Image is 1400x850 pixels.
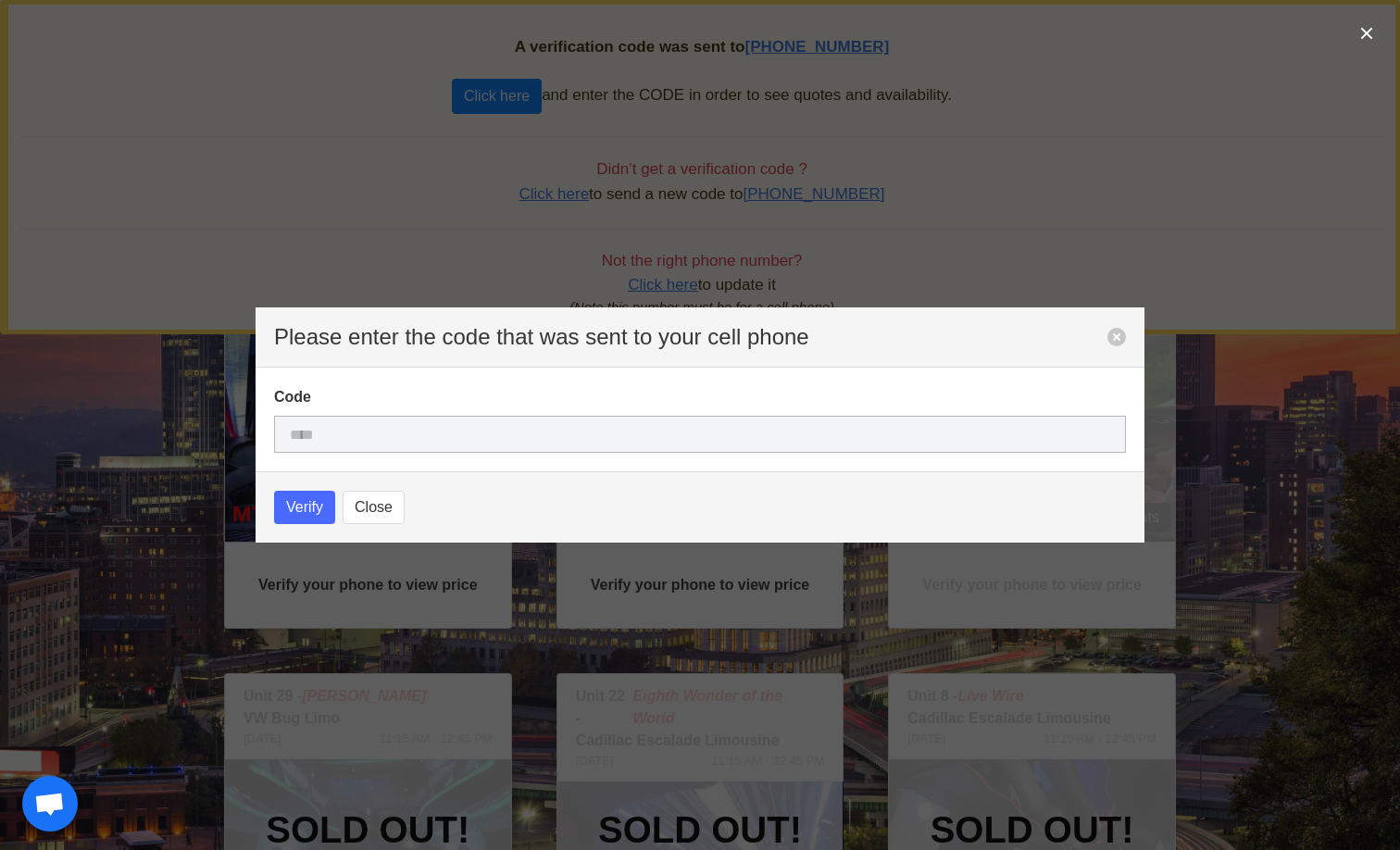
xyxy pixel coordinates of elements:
label: Code [274,386,1126,408]
button: Verify [274,491,335,524]
span: Close [355,496,393,519]
button: Close [343,491,405,524]
div: Open chat [22,776,78,831]
span: Verify [286,496,323,519]
p: Please enter the code that was sent to your cell phone [274,326,1107,348]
